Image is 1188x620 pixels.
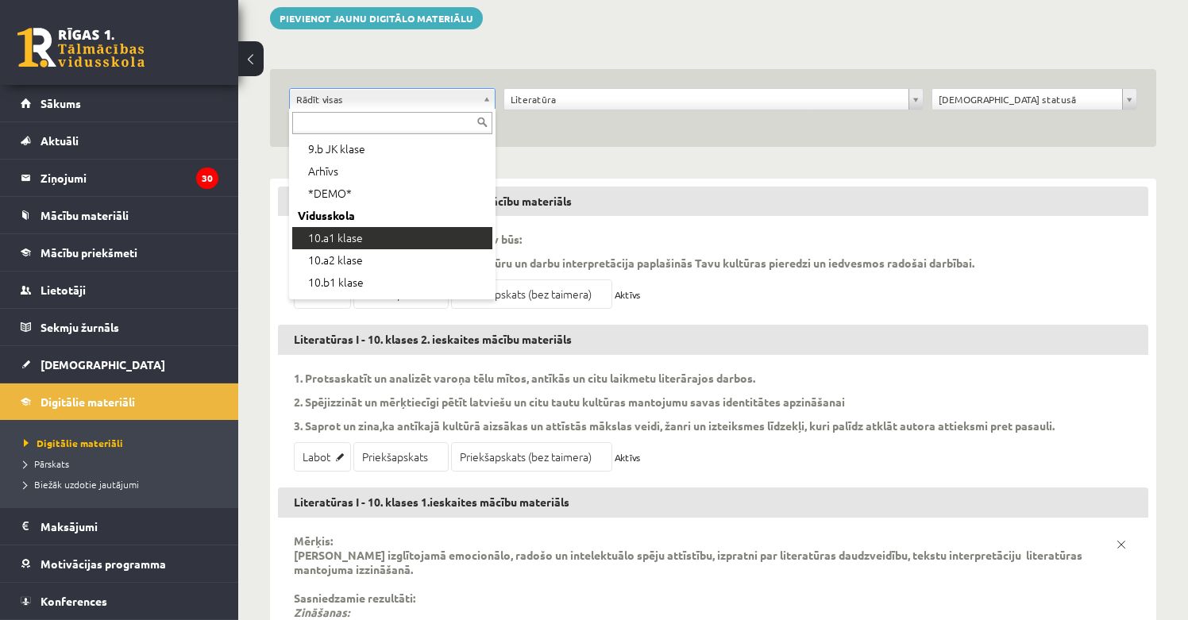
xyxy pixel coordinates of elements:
[292,249,492,271] div: 10.a2 klase
[292,138,492,160] div: 9.b JK klase
[292,160,492,183] div: Arhīvs
[292,271,492,294] div: 10.b1 klase
[292,294,492,316] div: 10.b2 klase
[292,205,492,227] div: Vidusskola
[292,227,492,249] div: 10.a1 klase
